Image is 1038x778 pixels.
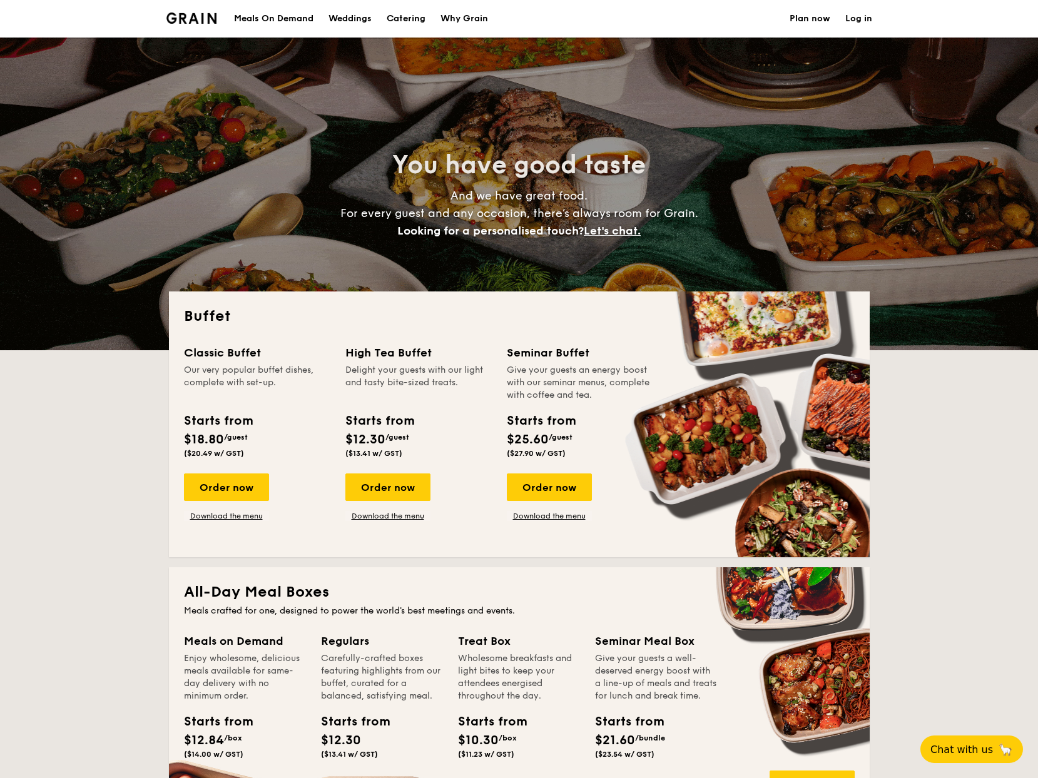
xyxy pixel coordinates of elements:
div: Starts from [345,412,414,430]
span: And we have great food. For every guest and any occasion, there’s always room for Grain. [340,189,698,238]
div: Starts from [507,412,575,430]
span: ($23.54 w/ GST) [595,750,654,759]
h2: Buffet [184,306,855,326]
div: Starts from [184,712,240,731]
span: /guest [224,433,248,442]
div: Treat Box [458,632,580,650]
span: 🦙 [998,742,1013,757]
div: Regulars [321,632,443,650]
span: ($20.49 w/ GST) [184,449,244,458]
a: Download the menu [507,511,592,521]
div: Carefully-crafted boxes featuring highlights from our buffet, curated for a balanced, satisfying ... [321,652,443,702]
span: $25.60 [507,432,549,447]
div: Wholesome breakfasts and light bites to keep your attendees energised throughout the day. [458,652,580,702]
a: Logotype [166,13,217,24]
div: Order now [184,473,269,501]
span: $18.80 [184,432,224,447]
span: $12.30 [345,432,385,447]
div: Order now [507,473,592,501]
span: ($11.23 w/ GST) [458,750,514,759]
span: /bundle [635,734,665,742]
div: Starts from [595,712,651,731]
span: Chat with us [930,744,993,755]
div: Seminar Buffet [507,344,653,361]
div: Order now [345,473,430,501]
a: Download the menu [184,511,269,521]
div: Our very popular buffet dishes, complete with set-up. [184,364,330,402]
span: Let's chat. [584,224,641,238]
span: Looking for a personalised touch? [397,224,584,238]
button: Chat with us🦙 [920,735,1023,763]
div: Enjoy wholesome, delicious meals available for same-day delivery with no minimum order. [184,652,306,702]
span: $10.30 [458,733,499,748]
span: ($27.90 w/ GST) [507,449,566,458]
div: Delight your guests with our light and tasty bite-sized treats. [345,364,492,402]
span: You have good taste [392,150,646,180]
div: Starts from [321,712,377,731]
div: Give your guests a well-deserved energy boost with a line-up of meals and treats for lunch and br... [595,652,717,702]
span: $21.60 [595,733,635,748]
span: /box [224,734,242,742]
div: Give your guests an energy boost with our seminar menus, complete with coffee and tea. [507,364,653,402]
span: /guest [549,433,572,442]
span: $12.30 [321,733,361,748]
span: /box [499,734,517,742]
span: ($14.00 w/ GST) [184,750,243,759]
img: Grain [166,13,217,24]
span: ($13.41 w/ GST) [321,750,378,759]
div: Starts from [184,412,252,430]
span: $12.84 [184,733,224,748]
span: ($13.41 w/ GST) [345,449,402,458]
div: Classic Buffet [184,344,330,361]
div: Starts from [458,712,514,731]
a: Download the menu [345,511,430,521]
div: High Tea Buffet [345,344,492,361]
span: /guest [385,433,409,442]
div: Seminar Meal Box [595,632,717,650]
div: Meals crafted for one, designed to power the world's best meetings and events. [184,605,855,617]
div: Meals on Demand [184,632,306,650]
h2: All-Day Meal Boxes [184,582,855,602]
